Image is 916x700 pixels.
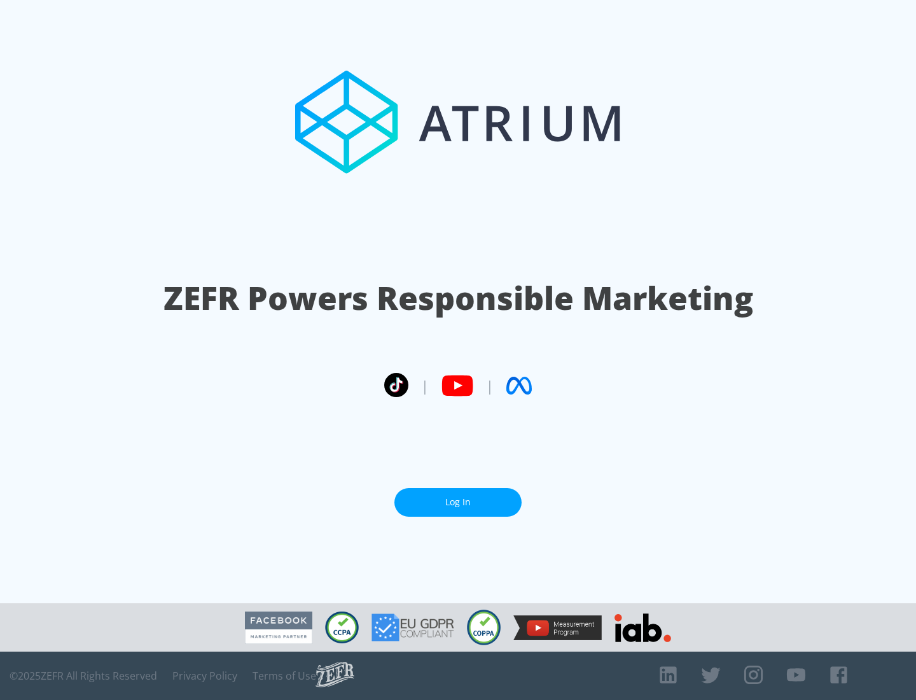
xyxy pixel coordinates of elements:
img: IAB [614,613,671,642]
a: Terms of Use [253,669,316,682]
h1: ZEFR Powers Responsible Marketing [163,276,753,320]
a: Privacy Policy [172,669,237,682]
img: Facebook Marketing Partner [245,612,312,644]
img: CCPA Compliant [325,612,359,643]
span: | [486,376,494,395]
img: GDPR Compliant [371,613,454,641]
a: Log In [394,488,522,517]
span: | [421,376,429,395]
span: © 2025 ZEFR All Rights Reserved [10,669,157,682]
img: YouTube Measurement Program [513,615,602,640]
img: COPPA Compliant [467,610,501,645]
